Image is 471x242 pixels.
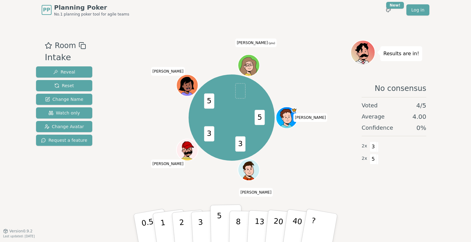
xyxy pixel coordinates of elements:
[54,3,129,12] span: Planning Poker
[268,42,275,45] span: (you)
[362,123,393,132] span: Confidence
[3,235,35,238] span: Last updated: [DATE]
[204,126,214,141] span: 3
[53,69,75,75] span: Reveal
[45,51,86,64] div: Intake
[239,188,273,197] span: Click to change your name
[54,83,74,89] span: Reset
[36,94,92,105] button: Change Name
[151,67,185,76] span: Click to change your name
[386,2,404,9] div: New!
[36,66,92,78] button: Reveal
[383,49,419,58] p: Results are in!
[416,101,426,110] span: 4 / 5
[254,110,265,125] span: 5
[36,121,92,132] button: Change Avatar
[235,38,277,47] span: Click to change your name
[9,229,33,234] span: Version 0.9.2
[204,94,214,109] span: 5
[3,229,33,234] button: Version0.9.2
[406,4,429,16] a: Log in
[362,155,367,162] span: 2 x
[45,96,83,102] span: Change Name
[45,40,52,51] button: Add as favourite
[36,80,92,91] button: Reset
[36,135,92,146] button: Request a feature
[48,110,80,116] span: Watch only
[375,83,426,93] span: No consensus
[41,137,87,143] span: Request a feature
[362,112,385,121] span: Average
[239,55,259,75] button: Click to change your avatar
[36,107,92,119] button: Watch only
[55,40,76,51] span: Room
[362,143,367,150] span: 2 x
[383,4,394,16] button: New!
[293,113,327,122] span: Click to change your name
[291,107,297,113] span: Alex is the host
[370,154,377,164] span: 5
[235,137,245,152] span: 3
[43,6,50,14] span: PP
[416,123,426,132] span: 0 %
[370,141,377,152] span: 3
[44,123,84,130] span: Change Avatar
[42,3,129,17] a: PPPlanning PokerNo.1 planning poker tool for agile teams
[412,112,426,121] span: 4.00
[362,101,378,110] span: Voted
[54,12,129,17] span: No.1 planning poker tool for agile teams
[151,159,185,168] span: Click to change your name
